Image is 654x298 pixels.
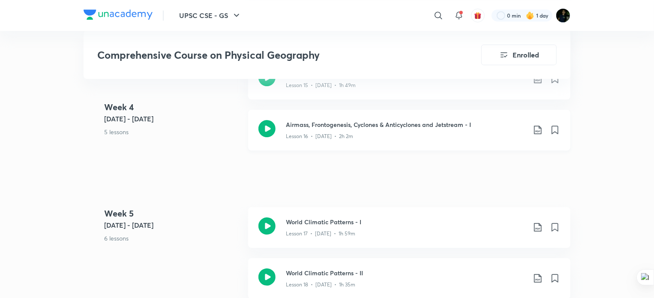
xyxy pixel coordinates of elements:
[174,7,247,24] button: UPSC CSE - GS
[474,12,482,19] img: avatar
[286,217,526,226] h3: World Climatic Patterns - I
[248,59,570,110] a: Humidity, CondensationLesson 15 • [DATE] • 1h 49m
[471,9,485,22] button: avatar
[248,110,570,161] a: Airmass, Frontogenesis, Cyclones & Anticyclones and Jetstream - ILesson 16 • [DATE] • 2h 2m
[104,207,241,220] h4: Week 5
[286,81,356,89] p: Lesson 15 • [DATE] • 1h 49m
[286,132,353,140] p: Lesson 16 • [DATE] • 2h 2m
[97,49,433,61] h3: Comprehensive Course on Physical Geography
[556,8,570,23] img: Rohit Duggal
[104,234,241,243] p: 6 lessons
[286,120,526,129] h3: Airmass, Frontogenesis, Cyclones & Anticyclones and Jetstream - I
[104,114,241,124] h5: [DATE] - [DATE]
[104,220,241,230] h5: [DATE] - [DATE]
[481,45,557,65] button: Enrolled
[104,127,241,136] p: 5 lessons
[286,268,526,277] h3: World Climatic Patterns - II
[84,9,153,20] img: Company Logo
[104,101,241,114] h4: Week 4
[526,11,534,20] img: streak
[286,230,355,238] p: Lesson 17 • [DATE] • 1h 59m
[84,9,153,22] a: Company Logo
[248,207,570,258] a: World Climatic Patterns - ILesson 17 • [DATE] • 1h 59m
[286,281,355,289] p: Lesson 18 • [DATE] • 1h 35m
